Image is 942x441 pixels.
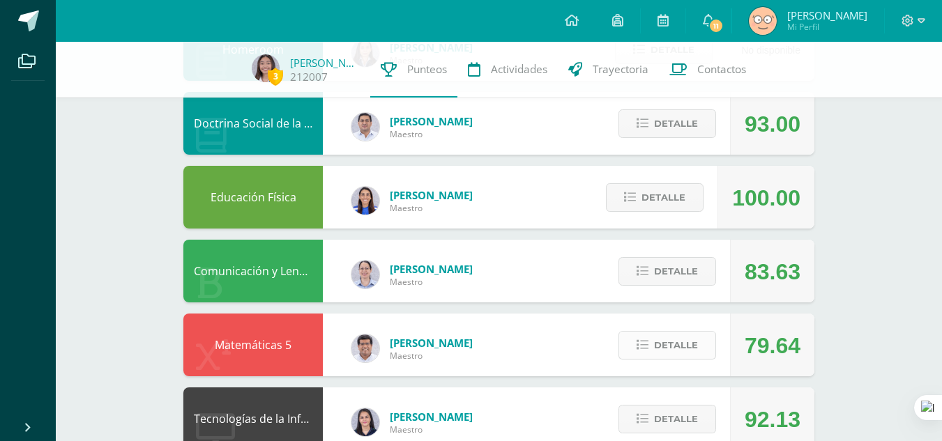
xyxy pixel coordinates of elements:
[558,42,659,98] a: Trayectoria
[183,314,323,376] div: Matemáticas 5
[390,410,473,424] span: [PERSON_NAME]
[654,406,698,432] span: Detalle
[749,7,777,35] img: 0efa06bf55d835d7f677146712b902f1.png
[390,262,473,276] span: [PERSON_NAME]
[659,42,757,98] a: Contactos
[618,109,716,138] button: Detalle
[351,187,379,215] img: 0eea5a6ff783132be5fd5ba128356f6f.png
[290,70,328,84] a: 212007
[183,240,323,302] div: Comunicación y Lenguaje L3 (Inglés) 5
[787,21,867,33] span: Mi Perfil
[390,276,473,288] span: Maestro
[618,257,716,286] button: Detalle
[390,128,473,140] span: Maestro
[390,350,473,362] span: Maestro
[370,42,457,98] a: Punteos
[390,202,473,214] span: Maestro
[268,68,283,85] span: 3
[708,18,724,33] span: 11
[351,261,379,288] img: daba15fc5312cea3888e84612827f950.png
[654,332,698,358] span: Detalle
[390,424,473,435] span: Maestro
[697,62,746,77] span: Contactos
[654,111,698,137] span: Detalle
[390,188,473,202] span: [PERSON_NAME]
[787,8,867,22] span: [PERSON_NAME]
[618,331,716,359] button: Detalle
[290,56,360,70] a: [PERSON_NAME]
[390,336,473,350] span: [PERSON_NAME]
[618,405,716,433] button: Detalle
[593,62,648,77] span: Trayectoria
[641,185,685,210] span: Detalle
[732,167,800,229] div: 100.00
[183,92,323,155] div: Doctrina Social de la Iglesia
[351,408,379,436] img: dbcf09110664cdb6f63fe058abfafc14.png
[351,113,379,141] img: 15aaa72b904403ebb7ec886ca542c491.png
[407,62,447,77] span: Punteos
[745,314,800,377] div: 79.64
[491,62,547,77] span: Actividades
[745,240,800,303] div: 83.63
[252,54,280,82] img: a4edf9b3286cfd43df08ece18344d72f.png
[457,42,558,98] a: Actividades
[390,114,473,128] span: [PERSON_NAME]
[745,93,800,155] div: 93.00
[183,166,323,229] div: Educación Física
[606,183,704,212] button: Detalle
[351,334,379,362] img: 01ec045deed16b978cfcd964fb0d0c55.png
[654,258,698,284] span: Detalle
